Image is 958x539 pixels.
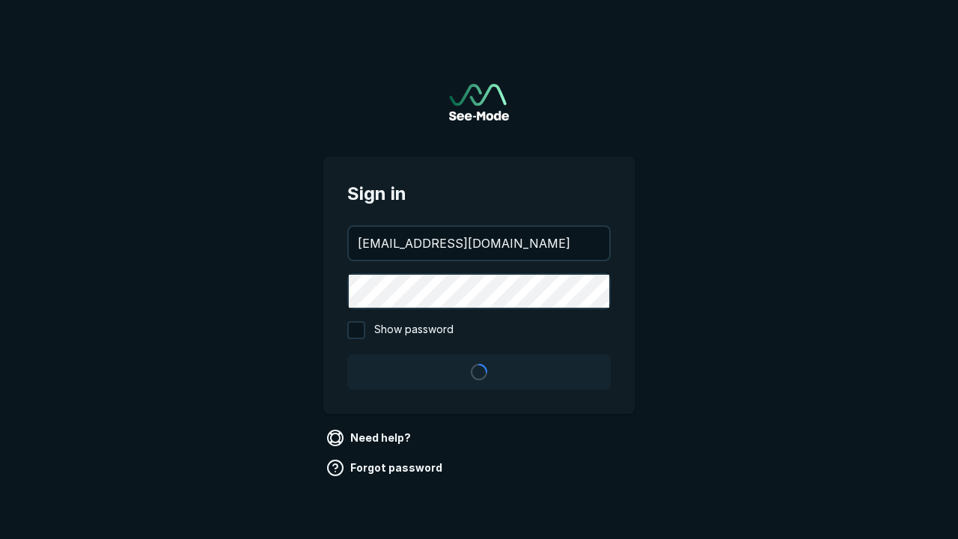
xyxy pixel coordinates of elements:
span: Show password [374,321,454,339]
input: your@email.com [349,227,609,260]
a: Forgot password [323,456,448,480]
img: See-Mode Logo [449,84,509,121]
a: Need help? [323,426,417,450]
span: Sign in [347,180,611,207]
a: Go to sign in [449,84,509,121]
